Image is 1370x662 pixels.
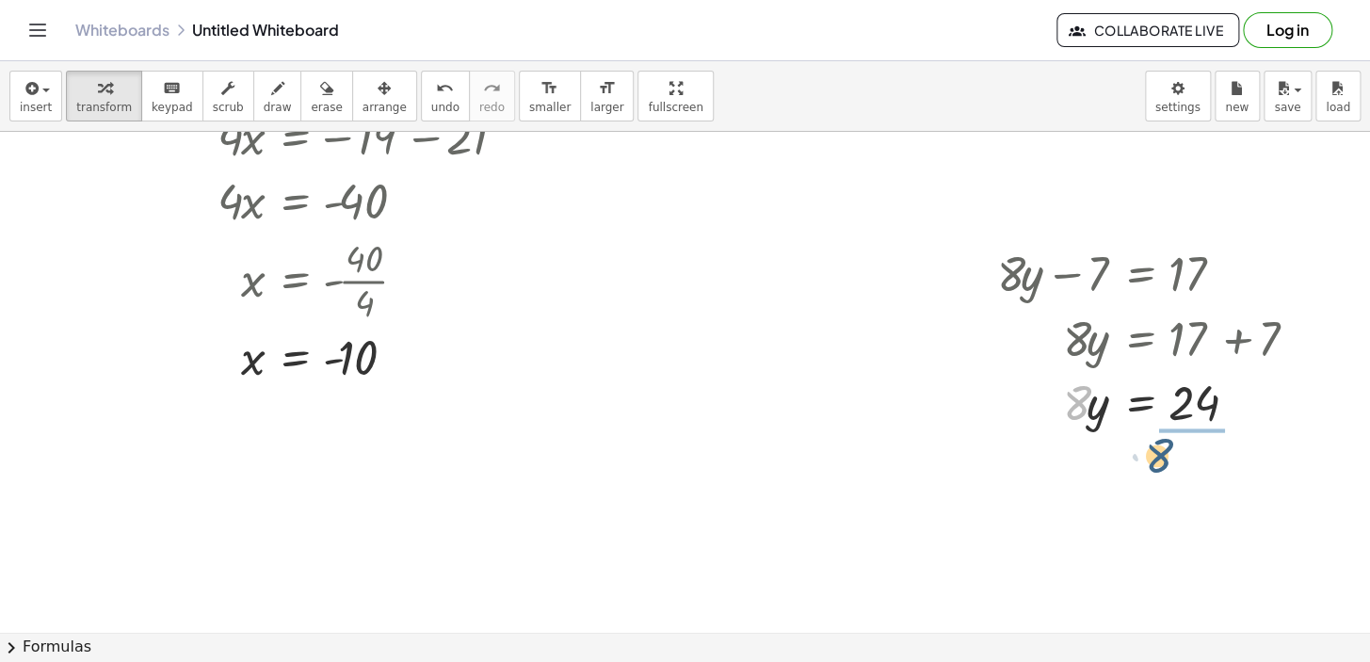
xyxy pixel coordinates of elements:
[141,71,203,121] button: keyboardkeypad
[648,101,702,114] span: fullscreen
[202,71,254,121] button: scrub
[469,71,515,121] button: redoredo
[1056,13,1239,47] button: Collaborate Live
[1274,101,1300,114] span: save
[590,101,623,114] span: larger
[1243,12,1332,48] button: Log in
[436,77,454,100] i: undo
[483,77,501,100] i: redo
[75,21,169,40] a: Whiteboards
[1315,71,1361,121] button: load
[1225,101,1249,114] span: new
[637,71,713,121] button: fullscreen
[363,101,407,114] span: arrange
[311,101,342,114] span: erase
[20,101,52,114] span: insert
[580,71,634,121] button: format_sizelarger
[264,101,292,114] span: draw
[421,71,470,121] button: undoundo
[300,71,352,121] button: erase
[540,77,558,100] i: format_size
[76,101,132,114] span: transform
[152,101,193,114] span: keypad
[352,71,417,121] button: arrange
[253,71,302,121] button: draw
[9,71,62,121] button: insert
[431,101,459,114] span: undo
[213,101,244,114] span: scrub
[66,71,142,121] button: transform
[1326,101,1350,114] span: load
[163,77,181,100] i: keyboard
[23,15,53,45] button: Toggle navigation
[479,101,505,114] span: redo
[1264,71,1312,121] button: save
[1145,71,1211,121] button: settings
[598,77,616,100] i: format_size
[1072,22,1223,39] span: Collaborate Live
[529,101,571,114] span: smaller
[1215,71,1260,121] button: new
[519,71,581,121] button: format_sizesmaller
[1155,101,1201,114] span: settings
